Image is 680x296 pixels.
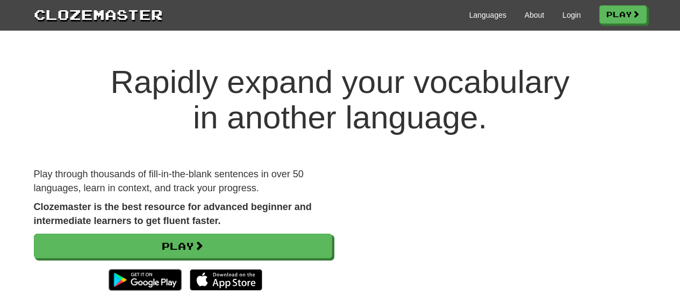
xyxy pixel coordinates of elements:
a: Clozemaster [34,4,163,24]
strong: Clozemaster is the best resource for advanced beginner and intermediate learners to get fluent fa... [34,201,312,226]
img: Get it on Google Play [103,264,187,296]
a: Play [599,5,647,24]
img: Download_on_the_App_Store_Badge_US-UK_135x40-25178aeef6eb6b83b96f5f2d004eda3bffbb37122de64afbaef7... [190,269,262,291]
a: About [525,10,545,20]
a: Login [562,10,581,20]
p: Play through thousands of fill-in-the-blank sentences in over 50 languages, learn in context, and... [34,168,332,195]
a: Play [34,234,332,258]
a: Languages [469,10,506,20]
